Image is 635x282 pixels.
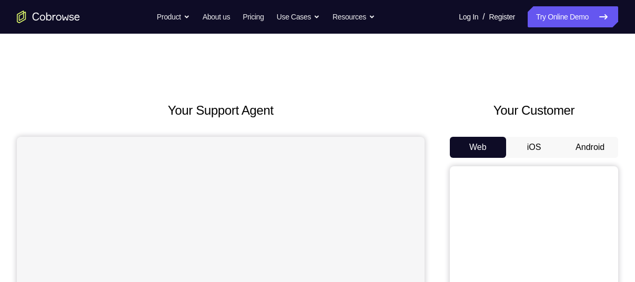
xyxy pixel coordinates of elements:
[277,6,320,27] button: Use Cases
[17,101,425,120] h2: Your Support Agent
[528,6,618,27] a: Try Online Demo
[157,6,190,27] button: Product
[450,101,618,120] h2: Your Customer
[562,137,618,158] button: Android
[243,6,264,27] a: Pricing
[459,6,478,27] a: Log In
[332,6,375,27] button: Resources
[203,6,230,27] a: About us
[506,137,562,158] button: iOS
[489,6,515,27] a: Register
[17,11,80,23] a: Go to the home page
[482,11,485,23] span: /
[450,137,506,158] button: Web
